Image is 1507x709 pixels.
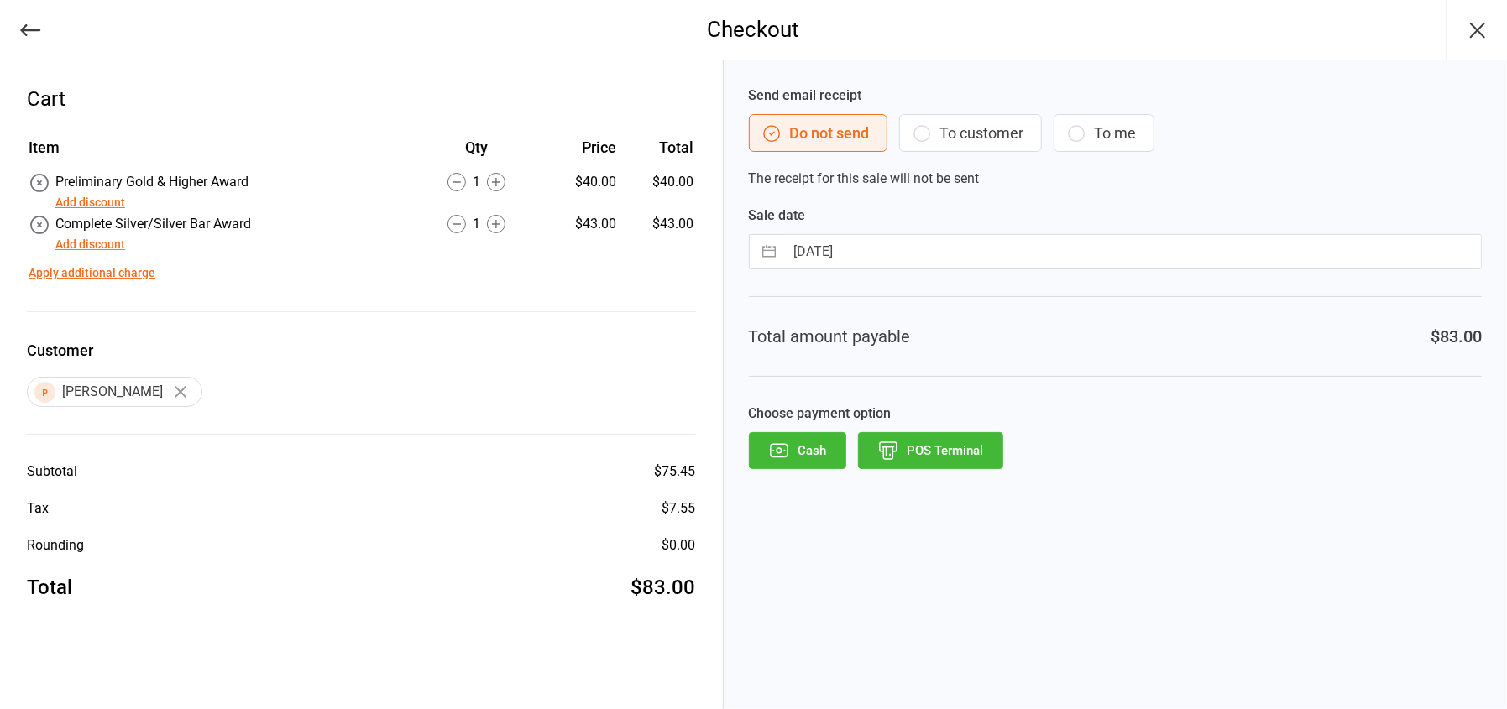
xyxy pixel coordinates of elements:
div: Subtotal [27,461,77,482]
div: Rounding [27,535,84,555]
button: Cash [749,432,846,469]
th: Qty [411,136,541,170]
label: Sale date [749,206,1482,226]
button: Add discount [55,194,125,211]
button: Add discount [55,236,125,253]
div: Total [27,572,72,602]
div: The receipt for this sale will not be sent [749,86,1482,189]
div: 1 [411,214,541,234]
div: $7.55 [662,498,696,519]
div: $40.00 [542,172,616,192]
button: To customer [899,114,1042,152]
div: 1 [411,172,541,192]
th: Item [29,136,410,170]
div: Price [542,136,616,159]
div: Tax [27,498,49,519]
div: Cart [27,84,696,114]
button: Apply additional charge [29,264,155,282]
label: Choose payment option [749,404,1482,424]
td: $43.00 [624,214,694,254]
div: [PERSON_NAME] [27,377,202,407]
label: Customer [27,339,696,362]
button: POS Terminal [858,432,1003,469]
div: $75.45 [655,461,696,482]
div: $0.00 [662,535,696,555]
label: Send email receipt [749,86,1482,106]
div: Total amount payable [749,324,911,349]
div: $83.00 [631,572,696,602]
td: $40.00 [624,172,694,212]
span: Preliminary Gold & Higher Award [55,174,249,190]
div: $83.00 [1431,324,1482,349]
button: To me [1054,114,1154,152]
button: Do not send [749,114,887,152]
span: Complete Silver/Silver Bar Award [55,216,251,232]
div: $43.00 [542,214,616,234]
th: Total [624,136,694,170]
